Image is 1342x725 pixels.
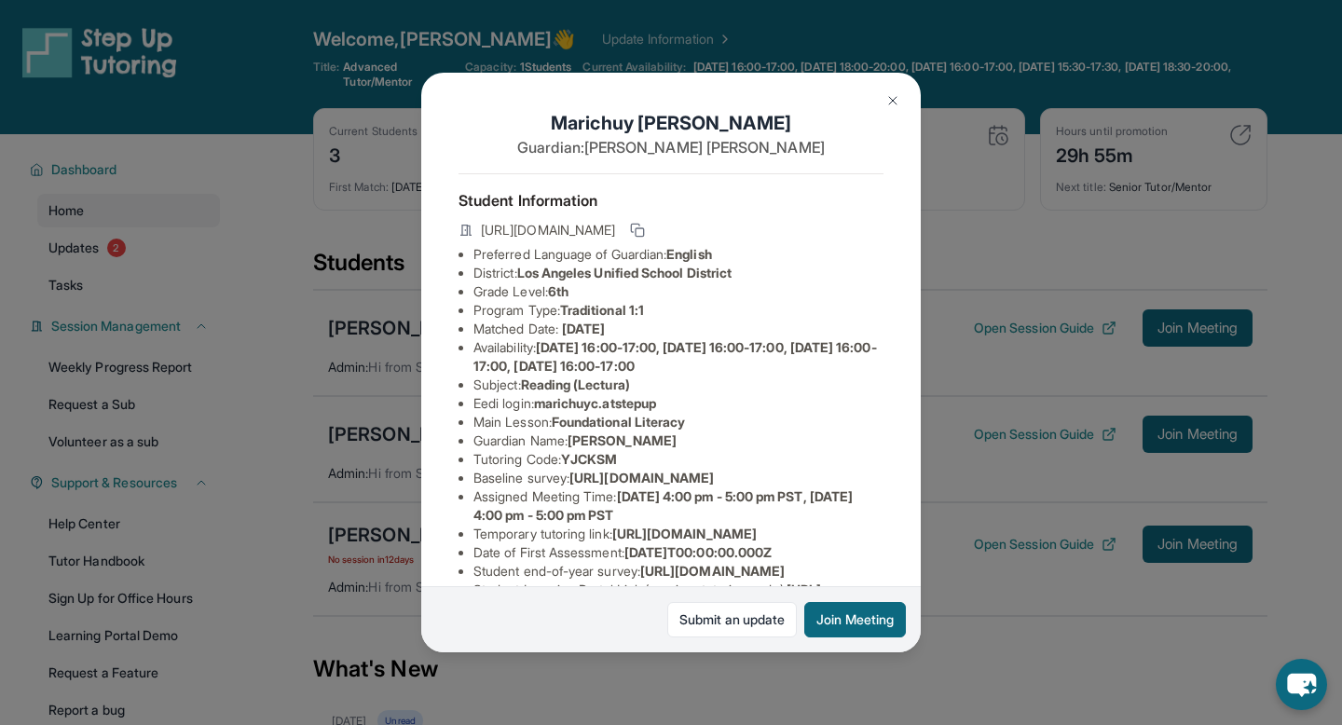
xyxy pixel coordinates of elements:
li: Eedi login : [473,394,883,413]
li: Preferred Language of Guardian: [473,245,883,264]
li: Subject : [473,376,883,394]
span: Los Angeles Unified School District [517,265,732,280]
li: Program Type: [473,301,883,320]
span: [URL][DOMAIN_NAME] [612,526,757,541]
span: [URL][DOMAIN_NAME] [481,221,615,239]
span: Foundational Literacy [552,414,685,430]
span: 6th [548,283,568,299]
span: [DATE] 16:00-17:00, [DATE] 16:00-17:00, [DATE] 16:00-17:00, [DATE] 16:00-17:00 [473,339,877,374]
li: Date of First Assessment : [473,543,883,562]
button: Join Meeting [804,602,906,637]
span: Traditional 1:1 [560,302,644,318]
li: Main Lesson : [473,413,883,431]
button: Copy link [626,219,649,241]
li: Matched Date: [473,320,883,338]
span: [URL][DOMAIN_NAME] [569,470,714,486]
span: English [666,246,712,262]
span: marichuyc.atstepup [534,395,656,411]
a: Submit an update [667,602,797,637]
h1: Marichuy [PERSON_NAME] [459,110,883,136]
span: [DATE] [562,321,605,336]
li: Guardian Name : [473,431,883,450]
p: Guardian: [PERSON_NAME] [PERSON_NAME] [459,136,883,158]
span: [URL][DOMAIN_NAME] [640,563,785,579]
li: Assigned Meeting Time : [473,487,883,525]
li: Grade Level: [473,282,883,301]
li: District: [473,264,883,282]
span: [DATE] 4:00 pm - 5:00 pm PST, [DATE] 4:00 pm - 5:00 pm PST [473,488,853,523]
img: Close Icon [885,93,900,108]
li: Student end-of-year survey : [473,562,883,581]
li: Availability: [473,338,883,376]
span: [DATE]T00:00:00.000Z [624,544,772,560]
li: Temporary tutoring link : [473,525,883,543]
li: Baseline survey : [473,469,883,487]
button: chat-button [1276,659,1327,710]
span: Reading (Lectura) [521,376,630,392]
h4: Student Information [459,189,883,212]
li: Student Learning Portal Link (requires tutoring code) : [473,581,883,618]
span: [PERSON_NAME] [568,432,677,448]
span: YJCKSM [561,451,617,467]
li: Tutoring Code : [473,450,883,469]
